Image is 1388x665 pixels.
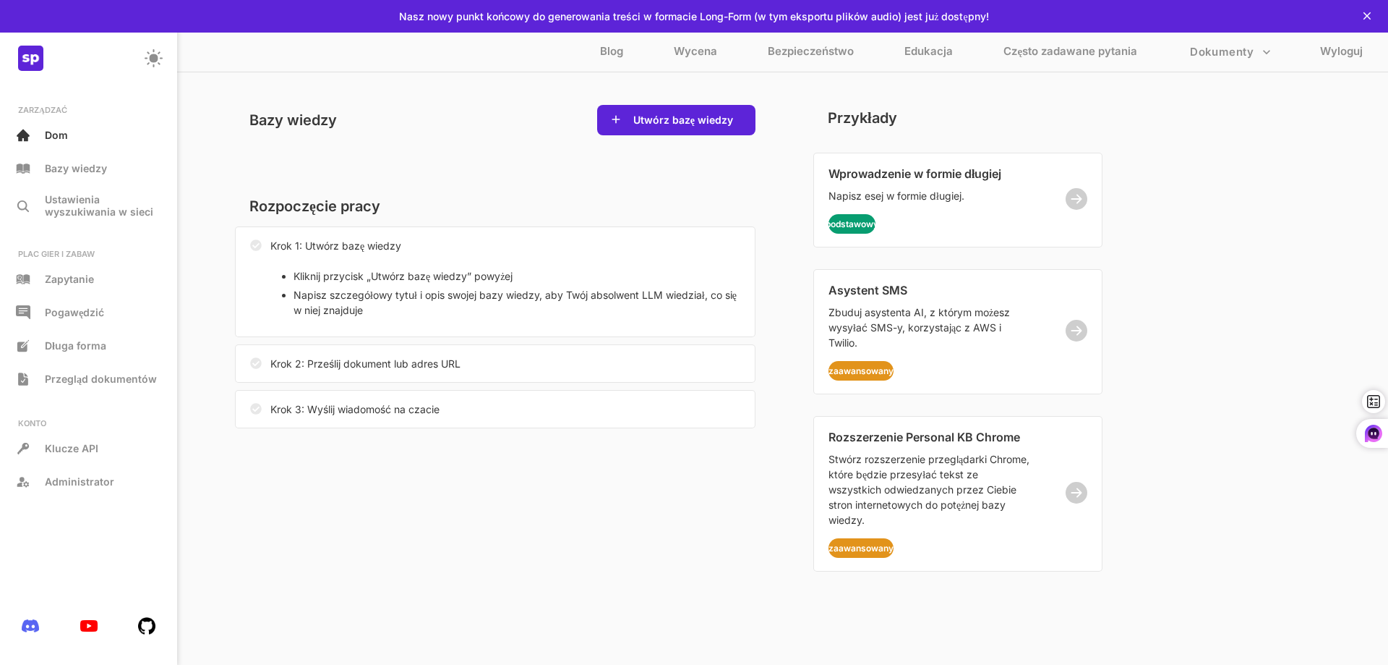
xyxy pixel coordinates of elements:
[768,44,854,58] font: Bezpieczeństwo
[18,46,43,71] img: z8lAhOqrsAAAAASUVORK5CYII=
[828,365,894,376] font: zaawansowany
[22,619,39,632] img: bnu8aOQAAAABJRU5ErkJggg==
[399,10,988,22] font: Nasz nowy punkt końcowy do generowania treści w formacie Long-Form (w tym eksportu plików audio) ...
[270,403,440,415] font: Krok 3: Wyślij wiadomość na czacie
[1320,44,1363,58] font: Wyloguj
[600,44,623,58] font: Blog
[45,162,107,174] font: Bazy wiedzy
[18,418,46,428] font: KONTO
[826,219,878,229] font: podstawowy
[828,109,897,127] font: Przykłady
[45,373,157,385] font: Przegląd dokumentów
[828,166,1001,181] font: Wprowadzenie w formie długiej
[45,442,98,454] font: Klucze API
[294,270,513,282] font: Kliknij przycisk „Utwórz bazę wiedzy” powyżej
[828,543,894,554] font: zaawansowany
[1184,38,1277,66] button: więcej
[828,453,1029,526] font: Stwórz rozszerzenie przeglądarki Chrome, które będzie przesyłać tekst ze wszystkich odwiedzanych ...
[45,339,106,352] font: Długa forma
[828,430,1020,444] font: Rozszerzenie Personal KB Chrome
[45,306,104,318] font: Pogawędzić
[80,620,98,632] img: N39bNTixw8P4fi+M93mRMZHgAAAAASUVORK5CYII=
[45,129,68,141] font: Dom
[45,475,114,488] font: Administrator
[904,44,953,58] font: Edukacja
[249,198,380,215] font: Rozpoczęcie pracy
[45,273,94,285] font: Zapytanie
[1190,45,1254,59] font: Dokumenty
[828,190,964,202] font: Napisz esej w formie długiej.
[1003,44,1137,58] font: Często zadawane pytania
[674,44,717,58] font: Wycena
[45,193,153,218] font: Ustawienia wyszukiwania w sieci
[18,249,95,259] font: PLAC GIER I ZABAW
[828,283,907,297] font: Asystent SMS
[633,114,733,126] font: Utwórz bazę wiedzy
[629,113,737,127] button: Utwórz bazę wiedzy
[828,306,1010,349] font: Zbuduj asystenta AI, z którym możesz wysyłać SMS-y, korzystając z AWS i Twilio.
[270,357,460,370] font: Krok 2: Prześlij dokument lub adres URL
[138,617,155,635] img: 6MBzwQAAAABJRU5ErkJggg==
[270,240,401,252] font: Krok 1: Utwórz bazę wiedzy
[249,111,337,129] font: Bazy wiedzy
[18,105,67,115] font: ZARZĄDZAĆ
[294,289,737,316] font: Napisz szczegółowy tytuł i opis swojej bazy wiedzy, aby Twój absolwent LLM wiedział, co się w nie...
